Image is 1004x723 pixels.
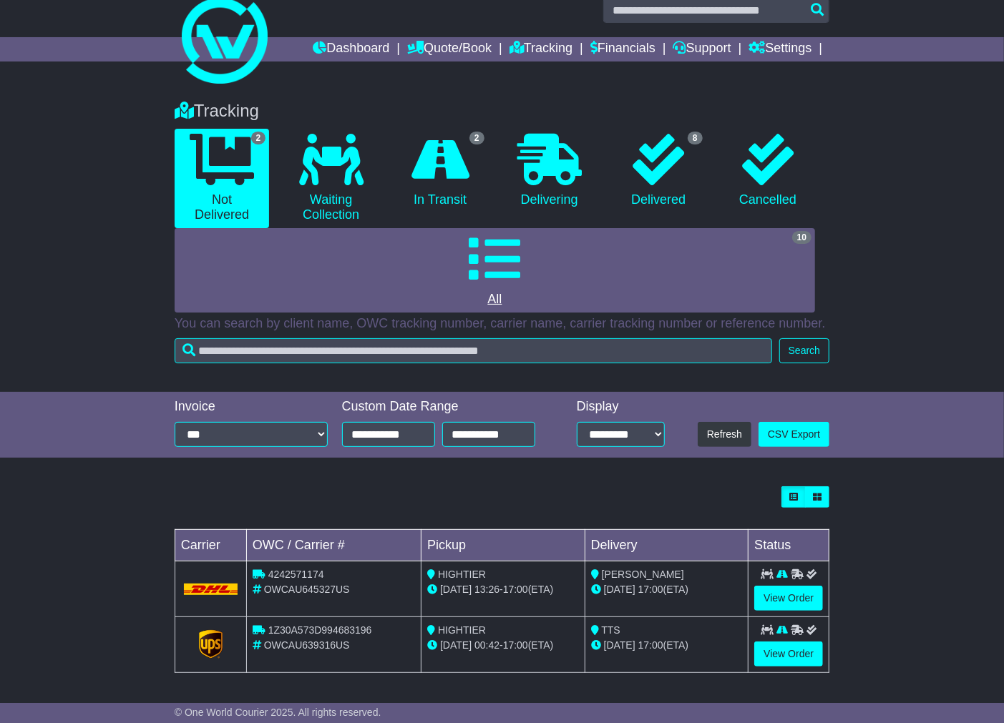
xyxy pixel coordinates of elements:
span: 13:26 [474,584,499,595]
a: Cancelled [721,129,816,213]
span: 00:42 [474,639,499,651]
div: - (ETA) [427,582,579,597]
img: GetCarrierServiceLogo [199,630,223,659]
a: Settings [749,37,812,62]
span: 2 [251,132,266,144]
div: Custom Date Range [342,399,551,415]
span: [DATE] [604,584,635,595]
span: OWCAU645327US [264,584,350,595]
div: Display [577,399,665,415]
a: 2 In Transit [393,129,488,213]
a: Tracking [510,37,572,62]
span: 17:00 [638,639,663,651]
span: 17:00 [503,639,528,651]
a: 2 Not Delivered [175,129,270,228]
span: 17:00 [638,584,663,595]
div: Invoice [175,399,328,415]
span: OWCAU639316US [264,639,350,651]
div: (ETA) [591,638,743,653]
a: 10 All [175,228,815,313]
span: 1Z30A573D994683196 [268,624,372,636]
span: 8 [688,132,703,144]
div: (ETA) [591,582,743,597]
td: Delivery [585,529,749,561]
a: Dashboard [313,37,389,62]
span: 17:00 [503,584,528,595]
span: © One World Courier 2025. All rights reserved. [175,707,381,718]
div: - (ETA) [427,638,579,653]
a: View Order [754,641,823,667]
a: Waiting Collection [283,129,379,228]
a: CSV Export [759,422,829,447]
td: Carrier [175,529,246,561]
a: Financials [590,37,655,62]
span: 10 [792,231,812,244]
span: [DATE] [604,639,635,651]
p: You can search by client name, OWC tracking number, carrier name, carrier tracking number or refe... [175,316,829,332]
a: 8 Delivered [611,129,706,213]
span: [PERSON_NAME] [602,569,684,580]
a: View Order [754,586,823,611]
a: Delivering [502,129,598,213]
span: [DATE] [440,639,472,651]
span: TTS [601,624,620,636]
span: 2 [469,132,484,144]
span: HIGHTIER [438,624,486,636]
button: Search [779,338,829,363]
a: Quote/Book [407,37,492,62]
img: DHL.png [184,584,238,595]
span: HIGHTIER [438,569,486,580]
td: Pickup [421,529,585,561]
span: 4242571174 [268,569,324,580]
button: Refresh [698,422,751,447]
div: Tracking [167,101,837,122]
span: [DATE] [440,584,472,595]
td: Status [749,529,829,561]
a: Support [673,37,731,62]
td: OWC / Carrier # [246,529,421,561]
